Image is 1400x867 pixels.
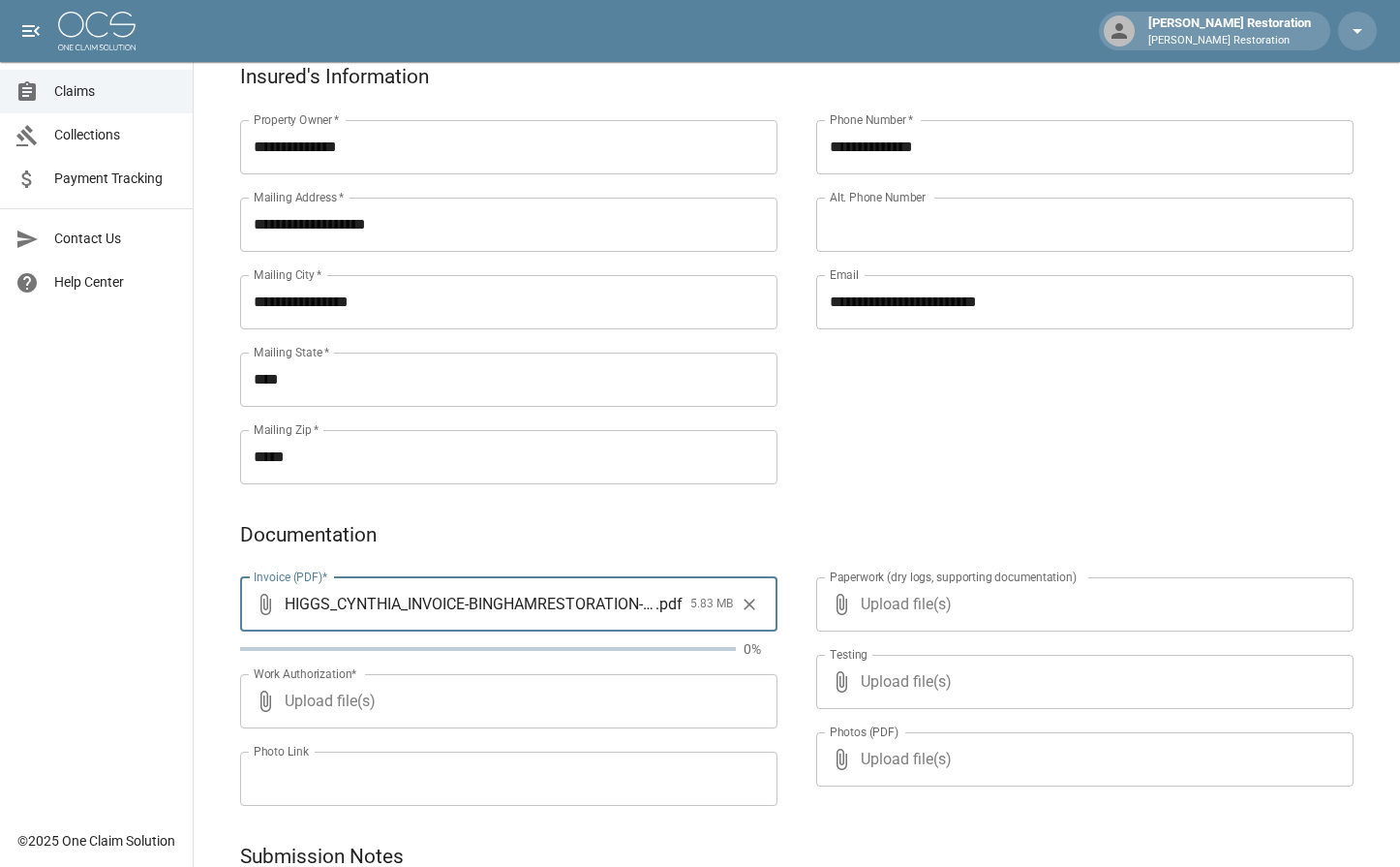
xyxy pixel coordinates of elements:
div: [PERSON_NAME] Restoration [1141,14,1319,48]
span: Upload file(s) [285,674,725,728]
label: Paperwork (dry logs, supporting documentation) [830,569,1077,585]
span: Collections [54,125,177,145]
span: Upload file(s) [861,577,1301,632]
label: Mailing City [254,266,322,283]
span: . pdf [655,593,683,615]
label: Work Authorization* [254,666,357,682]
label: Property Owner [254,111,340,128]
span: HIGGS_CYNTHIA_INVOICE-BINGHAMRESTORATION-LEHI [285,593,655,615]
span: Claims [54,81,177,102]
img: ocs-logo-white-transparent.png [58,12,136,50]
label: Photos (PDF) [830,724,898,740]
span: Payment Tracking [54,169,177,189]
label: Photo Link [254,743,309,759]
p: 0% [744,639,777,659]
span: Help Center [54,272,177,293]
label: Alt. Phone Number [830,189,926,205]
div: © 2025 One Claim Solution [17,831,175,851]
label: Testing [830,646,867,663]
label: Mailing State [254,344,329,360]
label: Email [830,266,859,283]
label: Mailing Zip [254,421,320,438]
span: Upload file(s) [861,732,1301,787]
button: Clear [735,590,764,619]
label: Mailing Address [254,189,344,205]
label: Phone Number [830,111,913,128]
span: Contact Us [54,229,177,249]
span: 5.83 MB [690,595,733,614]
label: Invoice (PDF)* [254,569,328,585]
p: [PERSON_NAME] Restoration [1148,33,1311,49]
span: Upload file(s) [861,655,1301,709]
button: open drawer [12,12,50,50]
